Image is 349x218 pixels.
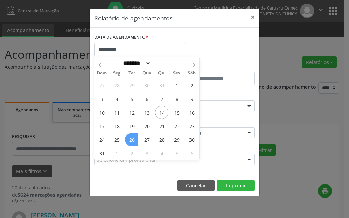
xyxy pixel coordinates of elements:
span: Agosto 24, 2025 [95,133,108,146]
span: Agosto 20, 2025 [140,119,153,133]
span: Setembro 3, 2025 [140,147,153,160]
span: Agosto 6, 2025 [140,92,153,105]
span: Agosto 8, 2025 [170,92,183,105]
span: Setembro 5, 2025 [170,147,183,160]
span: Dom [94,71,109,76]
span: Agosto 18, 2025 [110,119,123,133]
button: Close [246,9,259,26]
span: Agosto 23, 2025 [185,119,198,133]
span: Setembro 2, 2025 [125,147,138,160]
span: Agosto 12, 2025 [125,106,138,119]
span: Agosto 5, 2025 [125,92,138,105]
span: Sex [169,71,184,76]
span: Agosto 17, 2025 [95,119,108,133]
span: Agosto 21, 2025 [155,119,168,133]
span: Agosto 22, 2025 [170,119,183,133]
span: Agosto 31, 2025 [95,147,108,160]
span: Agosto 30, 2025 [185,133,198,146]
span: Sáb [184,71,199,76]
span: Agosto 2, 2025 [185,79,198,92]
span: Agosto 27, 2025 [140,133,153,146]
span: Setembro 6, 2025 [185,147,198,160]
span: Agosto 3, 2025 [95,92,108,105]
h5: Relatório de agendamentos [94,14,172,22]
label: ATÉ [176,61,255,72]
span: Agosto 25, 2025 [110,133,123,146]
button: Cancelar [177,180,215,191]
span: Agosto 16, 2025 [185,106,198,119]
span: Agosto 14, 2025 [155,106,168,119]
span: Seg [109,71,124,76]
span: Agosto 11, 2025 [110,106,123,119]
span: Julho 27, 2025 [95,79,108,92]
span: Agosto 26, 2025 [125,133,138,146]
span: Agosto 28, 2025 [155,133,168,146]
span: Agosto 7, 2025 [155,92,168,105]
button: Imprimir [217,180,255,191]
input: Year [151,60,173,67]
span: Agosto 13, 2025 [140,106,153,119]
span: Julho 28, 2025 [110,79,123,92]
select: Month [121,60,151,67]
span: Setembro 1, 2025 [110,147,123,160]
label: DATA DE AGENDAMENTO [94,32,148,43]
span: Agosto 1, 2025 [170,79,183,92]
span: Qua [139,71,154,76]
span: Ter [124,71,139,76]
span: Julho 31, 2025 [155,79,168,92]
span: Julho 29, 2025 [125,79,138,92]
span: Qui [154,71,169,76]
span: Agosto 15, 2025 [170,106,183,119]
span: Agosto 29, 2025 [170,133,183,146]
span: Agosto 19, 2025 [125,119,138,133]
span: Agosto 4, 2025 [110,92,123,105]
span: Julho 30, 2025 [140,79,153,92]
span: Selecione um profissional [97,156,155,163]
span: Agosto 9, 2025 [185,92,198,105]
span: Agosto 10, 2025 [95,106,108,119]
span: Setembro 4, 2025 [155,147,168,160]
